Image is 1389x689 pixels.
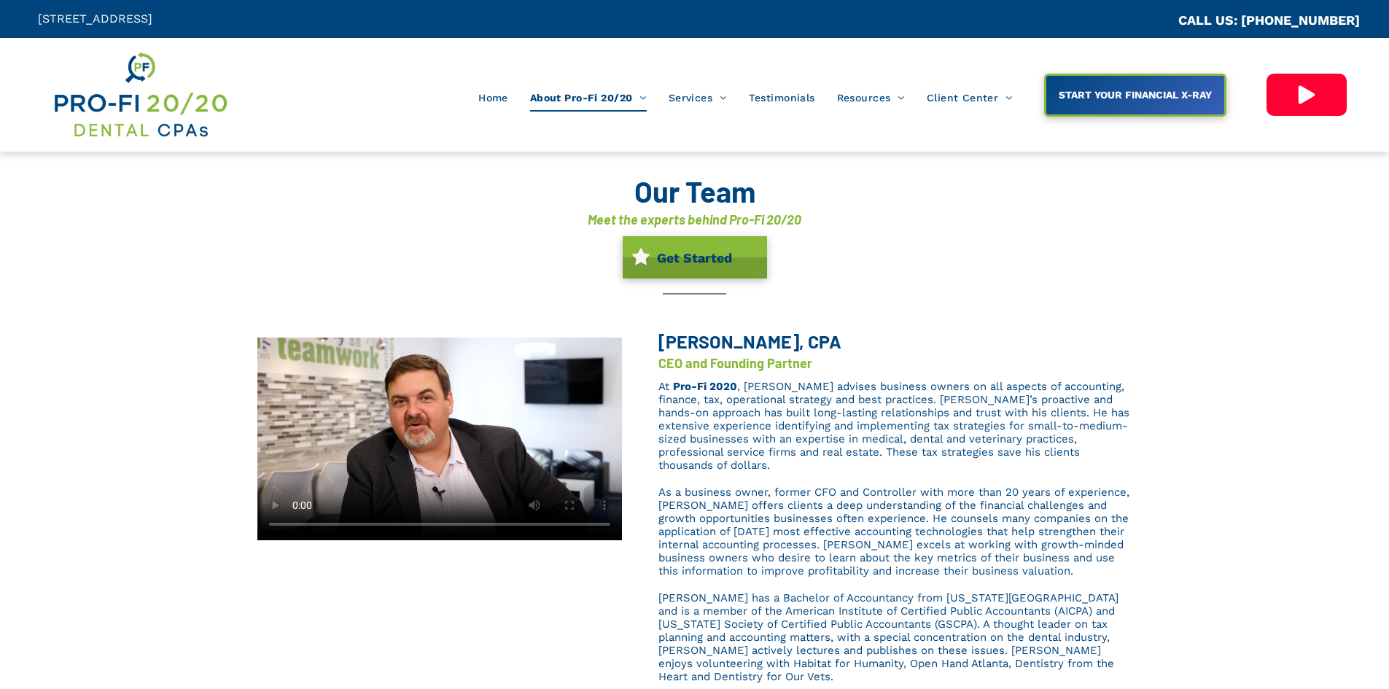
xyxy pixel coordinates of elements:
a: Resources [826,84,916,112]
a: Client Center [916,84,1024,112]
span: [PERSON_NAME], CPA [658,330,841,352]
a: Services [658,84,738,112]
a: START YOUR FINANCIAL X-RAY [1044,74,1226,117]
a: Get Started [623,236,767,279]
a: Testimonials [738,84,826,112]
font: CEO and Founding Partner [658,355,812,371]
a: Pro-Fi 2020 [673,380,737,393]
a: About Pro-Fi 20/20 [519,84,658,112]
span: [PERSON_NAME] has a Bachelor of Accountancy from [US_STATE][GEOGRAPHIC_DATA] and is a member of t... [658,591,1118,683]
span: As a business owner, former CFO and Controller with more than 20 years of experience, [PERSON_NAM... [658,486,1129,577]
img: Get Dental CPA Consulting, Bookkeeping, & Bank Loans [52,49,228,141]
span: [STREET_ADDRESS] [38,12,152,26]
span: At [658,380,669,393]
a: Home [467,84,519,112]
span: CA::CALLC [1116,14,1178,28]
span: , [PERSON_NAME] advises business owners on all aspects of accounting, finance, tax, operational s... [658,380,1129,472]
font: Our Team [634,174,755,209]
span: START YOUR FINANCIAL X-RAY [1054,82,1217,108]
font: Meet the experts behind Pro-Fi 20/20 [588,211,801,227]
a: CALL US: [PHONE_NUMBER] [1178,12,1360,28]
span: Get Started [652,243,737,273]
